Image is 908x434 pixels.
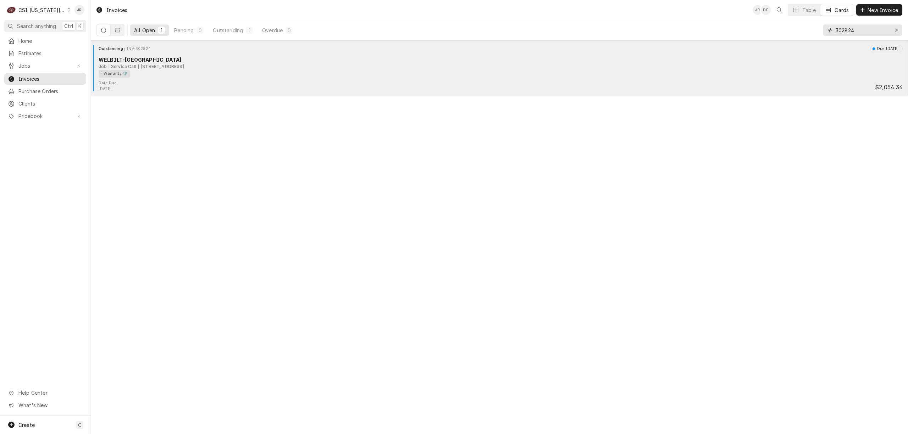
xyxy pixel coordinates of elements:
[875,46,899,52] div: Due [DATE]
[774,4,785,16] button: Open search
[74,5,84,15] div: Jessica Rentfro's Avatar
[287,27,291,34] div: 0
[74,5,84,15] div: JR
[127,46,151,52] div: Object ID
[159,27,164,34] div: 1
[4,35,86,47] a: Home
[4,98,86,109] a: Clients
[4,110,86,122] a: Go to Pricebook
[18,50,83,57] span: Estimates
[99,63,136,70] div: Object Subtext Primary
[78,22,82,30] span: K
[761,5,771,15] div: David Fannin's Avatar
[99,86,111,91] span: [DATE]
[198,27,202,34] div: 0
[18,37,83,45] span: Home
[18,389,82,396] span: Help Center
[174,27,194,34] div: Pending
[6,5,16,15] div: CSI Kansas City's Avatar
[18,75,83,83] span: Invoices
[91,40,908,96] div: Invoice Card: INV-302824
[134,27,155,34] div: All Open
[94,45,905,52] div: Card Header
[64,22,73,30] span: Ctrl
[99,70,900,78] div: Object Tag List
[99,86,117,92] div: Object Extra Context Footer Value
[138,63,184,70] div: Object Subtext Secondary
[4,20,86,32] button: Search anythingCtrlK
[802,6,816,14] div: Table
[753,5,763,15] div: JR
[17,22,56,30] span: Search anything
[18,88,83,95] span: Purchase Orders
[18,62,72,69] span: Jobs
[18,100,83,107] span: Clients
[6,5,16,15] div: C
[99,80,117,86] div: Object Extra Context Footer Label
[761,5,771,15] div: DF
[99,46,125,52] div: Object State
[836,24,889,36] input: Keyword search
[856,4,902,16] button: New Invoice
[262,27,283,34] div: Overdue
[18,112,72,120] span: Pricebook
[99,63,903,70] div: Object Subtext
[4,47,86,59] a: Estimates
[868,45,903,52] div: Card Header Secondary Content
[4,399,86,411] a: Go to What's New
[4,73,86,85] a: Invoices
[18,401,82,409] span: What's New
[247,27,251,34] div: 1
[753,5,763,15] div: Jessica Rentfro's Avatar
[4,85,86,97] a: Purchase Orders
[99,70,130,78] div: ¹ Warranty 🛡️
[94,80,905,92] div: Card Footer
[891,24,902,36] button: Erase input
[18,422,35,428] span: Create
[94,56,905,77] div: Card Body
[4,60,86,72] a: Go to Jobs
[99,45,151,52] div: Card Header Primary Content
[866,6,899,14] span: New Invoice
[99,56,903,63] div: Object Title
[835,6,849,14] div: Cards
[4,387,86,399] a: Go to Help Center
[18,6,65,14] div: CSI [US_STATE][GEOGRAPHIC_DATA]
[78,421,82,429] span: C
[875,83,903,92] div: Card Footer Primary Content
[213,27,243,34] div: Outstanding
[99,80,117,92] div: Card Footer Extra Context
[870,45,903,52] div: Object Status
